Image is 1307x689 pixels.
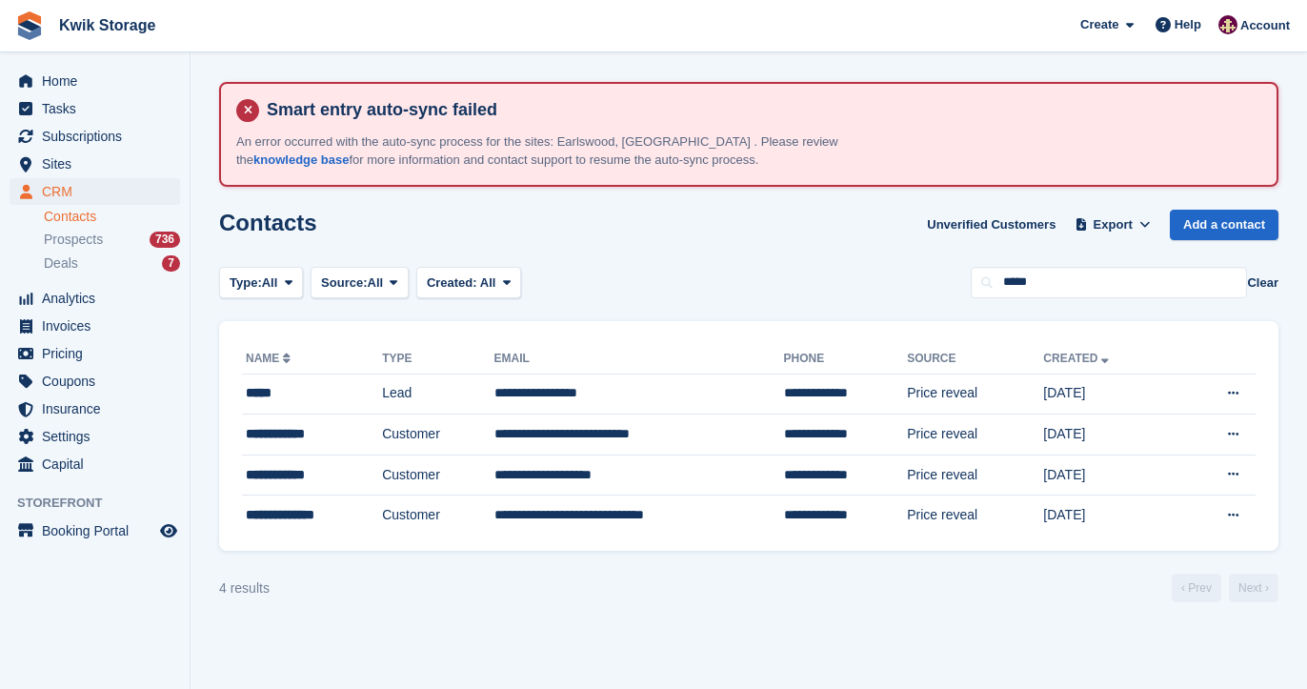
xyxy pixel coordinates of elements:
[480,275,496,290] span: All
[1043,374,1178,415] td: [DATE]
[907,415,1043,456] td: Price reveal
[42,285,156,312] span: Analytics
[1043,455,1178,496] td: [DATE]
[382,344,493,375] th: Type
[150,232,180,248] div: 736
[907,455,1043,496] td: Price reveal
[42,368,156,395] span: Coupons
[382,496,493,536] td: Customer
[1240,16,1290,35] span: Account
[416,267,521,298] button: Created: All
[236,132,903,170] p: An error occurred with the auto-sync process for the sites: Earlswood, [GEOGRAPHIC_DATA] . Please...
[919,210,1063,241] a: Unverified Customers
[1170,210,1278,241] a: Add a contact
[219,210,317,235] h1: Contacts
[382,374,493,415] td: Lead
[246,352,294,365] a: Name
[10,517,180,544] a: menu
[15,11,44,40] img: stora-icon-8386f47178a22dfd0bd8f6a31ec36ba5ce8667c1dd55bd0f319d3a0aa187defe.svg
[368,274,384,293] span: All
[1247,274,1278,293] button: Clear
[42,395,156,422] span: Insurance
[10,423,180,450] a: menu
[10,451,180,477] a: menu
[230,274,262,293] span: Type:
[10,395,180,422] a: menu
[44,230,180,250] a: Prospects 736
[42,313,156,339] span: Invoices
[44,231,103,249] span: Prospects
[44,253,180,274] a: Deals 7
[42,151,156,177] span: Sites
[262,274,278,293] span: All
[1168,574,1282,602] nav: Page
[42,517,156,544] span: Booking Portal
[1175,15,1201,34] span: Help
[10,151,180,177] a: menu
[1229,574,1278,602] a: Next
[42,178,156,205] span: CRM
[382,415,493,456] td: Customer
[17,494,190,513] span: Storefront
[1172,574,1221,602] a: Previous
[1094,215,1133,234] span: Export
[42,451,156,477] span: Capital
[157,519,180,542] a: Preview store
[382,455,493,496] td: Customer
[1043,352,1113,365] a: Created
[44,208,180,226] a: Contacts
[427,275,477,290] span: Created:
[42,68,156,94] span: Home
[162,255,180,272] div: 7
[1080,15,1118,34] span: Create
[784,344,908,375] th: Phone
[253,152,349,167] a: knowledge base
[321,274,367,293] span: Source:
[10,178,180,205] a: menu
[259,99,1261,121] h4: Smart entry auto-sync failed
[10,95,180,122] a: menu
[10,313,180,339] a: menu
[42,340,156,367] span: Pricing
[42,423,156,450] span: Settings
[219,267,303,298] button: Type: All
[44,254,78,273] span: Deals
[1218,15,1237,34] img: ellie tragonette
[10,285,180,312] a: menu
[1043,496,1178,536] td: [DATE]
[907,374,1043,415] td: Price reveal
[907,496,1043,536] td: Price reveal
[907,344,1043,375] th: Source
[51,10,163,41] a: Kwik Storage
[219,578,270,598] div: 4 results
[311,267,409,298] button: Source: All
[42,123,156,150] span: Subscriptions
[10,123,180,150] a: menu
[10,340,180,367] a: menu
[494,344,784,375] th: Email
[1043,415,1178,456] td: [DATE]
[10,368,180,395] a: menu
[10,68,180,94] a: menu
[42,95,156,122] span: Tasks
[1071,210,1155,241] button: Export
